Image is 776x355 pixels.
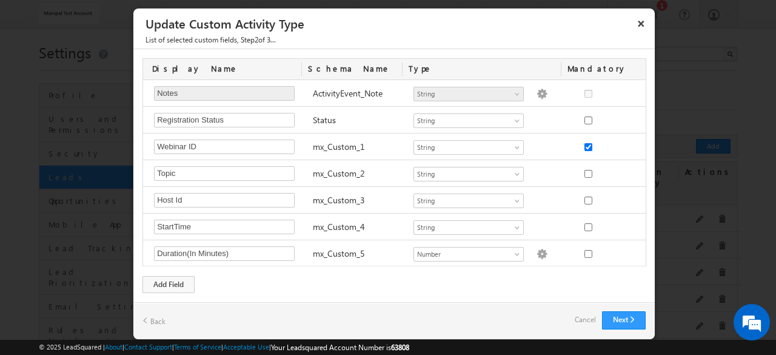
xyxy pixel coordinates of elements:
[313,194,365,206] label: mx_Custom_3
[414,249,513,260] span: Number
[142,311,166,330] a: Back
[39,342,409,353] span: © 2025 LeadSquared | | | | |
[414,142,513,153] span: String
[271,343,409,352] span: Your Leadsquared Account Number is
[413,87,524,101] a: String
[313,248,365,259] label: mx_Custom_5
[255,35,258,44] span: 2
[413,194,524,208] a: String
[413,167,524,181] a: String
[414,89,513,100] span: String
[575,311,596,328] a: Cancel
[602,311,646,330] button: Next
[414,115,513,126] span: String
[105,343,122,351] a: About
[313,141,365,152] label: mx_Custom_1
[391,343,409,352] span: 63808
[413,247,524,262] a: Number
[632,13,651,34] button: ×
[413,220,524,235] a: String
[313,87,383,99] label: ActivityEvent_Note
[223,343,269,351] a: Acceptable Use
[145,35,237,44] span: List of selected custom fields
[414,195,513,206] span: String
[313,221,365,232] label: mx_Custom_4
[413,140,524,155] a: String
[403,59,561,79] div: Type
[537,89,547,100] img: Populate Options
[414,222,513,233] span: String
[313,167,365,179] label: mx_Custom_2
[302,59,403,79] div: Schema Name
[414,169,513,180] span: String
[145,35,276,44] span: , Step of 3...
[143,59,302,79] div: Display Name
[561,59,632,79] div: Mandatory
[142,276,195,293] div: Add Field
[537,249,547,260] img: Populate Options
[413,113,524,128] a: String
[145,13,651,34] h3: Update Custom Activity Type
[313,114,336,126] label: Status
[124,343,172,351] a: Contact Support
[174,343,221,351] a: Terms of Service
